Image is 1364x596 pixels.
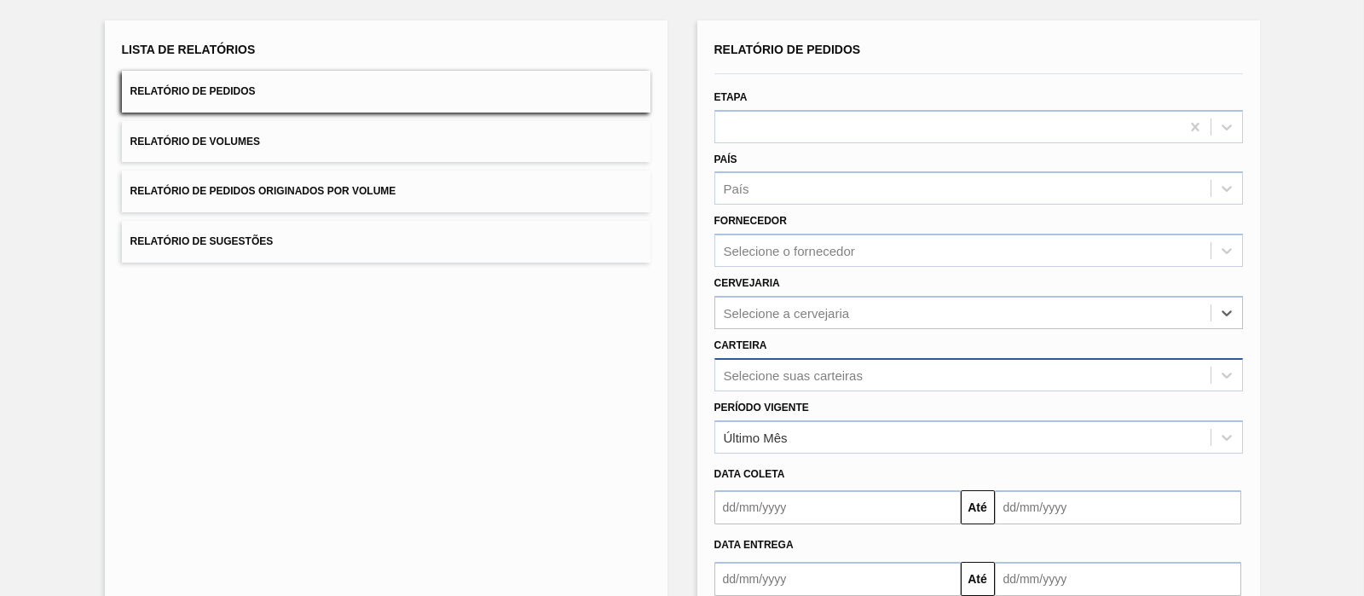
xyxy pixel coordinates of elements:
span: Relatório de Pedidos Originados por Volume [130,185,396,197]
button: Relatório de Volumes [122,121,650,163]
div: Selecione o fornecedor [724,244,855,258]
div: Último Mês [724,430,788,444]
label: Etapa [714,91,748,103]
span: Lista de Relatórios [122,43,256,56]
button: Relatório de Pedidos [122,71,650,113]
span: Relatório de Sugestões [130,235,274,247]
label: País [714,153,737,165]
button: Até [961,562,995,596]
label: Carteira [714,339,767,351]
input: dd/mm/yyyy [714,562,961,596]
div: Selecione a cervejaria [724,305,850,320]
label: Fornecedor [714,215,787,227]
span: Data coleta [714,468,785,480]
span: Relatório de Pedidos [130,85,256,97]
input: dd/mm/yyyy [995,562,1241,596]
span: Relatório de Volumes [130,136,260,148]
span: Data entrega [714,539,794,551]
label: Cervejaria [714,277,780,289]
input: dd/mm/yyyy [714,490,961,524]
button: Relatório de Pedidos Originados por Volume [122,171,650,212]
span: Relatório de Pedidos [714,43,861,56]
div: País [724,182,749,196]
button: Até [961,490,995,524]
input: dd/mm/yyyy [995,490,1241,524]
label: Período Vigente [714,402,809,414]
div: Selecione suas carteiras [724,367,863,382]
button: Relatório de Sugestões [122,221,650,263]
